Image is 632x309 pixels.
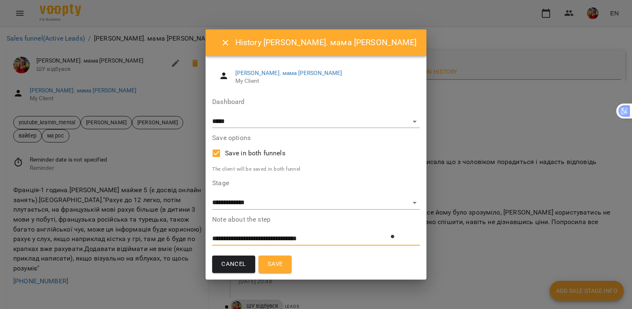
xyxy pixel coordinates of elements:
[215,33,235,53] button: Close
[235,70,342,76] a: [PERSON_NAME]. мама [PERSON_NAME]
[259,256,292,273] button: Save
[225,148,285,158] span: Save in both funnels
[212,180,420,186] label: Stage
[212,135,420,141] label: Save options
[221,259,246,270] span: Cancel
[212,99,420,105] label: Dashboard
[212,256,255,273] button: Cancel
[212,165,420,174] p: The client will be saved in both funnel
[212,216,420,223] label: Note about the step
[268,259,283,270] span: Save
[235,77,413,85] span: My Client
[235,36,417,49] h6: History [PERSON_NAME]. мама [PERSON_NAME]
